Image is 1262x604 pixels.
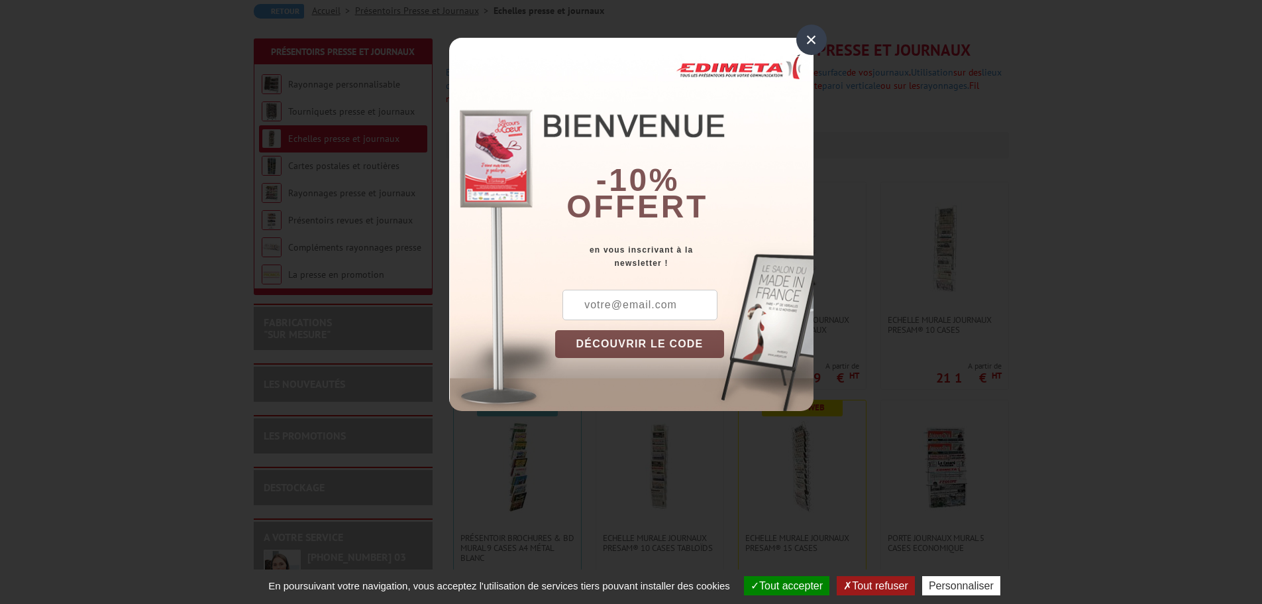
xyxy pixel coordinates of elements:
[262,580,737,591] span: En poursuivant votre navigation, vous acceptez l'utilisation de services tiers pouvant installer ...
[922,576,1000,595] button: Personnaliser (fenêtre modale)
[562,290,717,320] input: votre@email.com
[744,576,829,595] button: Tout accepter
[555,243,814,270] div: en vous inscrivant à la newsletter !
[837,576,914,595] button: Tout refuser
[796,25,827,55] div: ×
[555,330,725,358] button: DÉCOUVRIR LE CODE
[596,162,680,198] b: -10%
[566,189,708,224] font: offert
